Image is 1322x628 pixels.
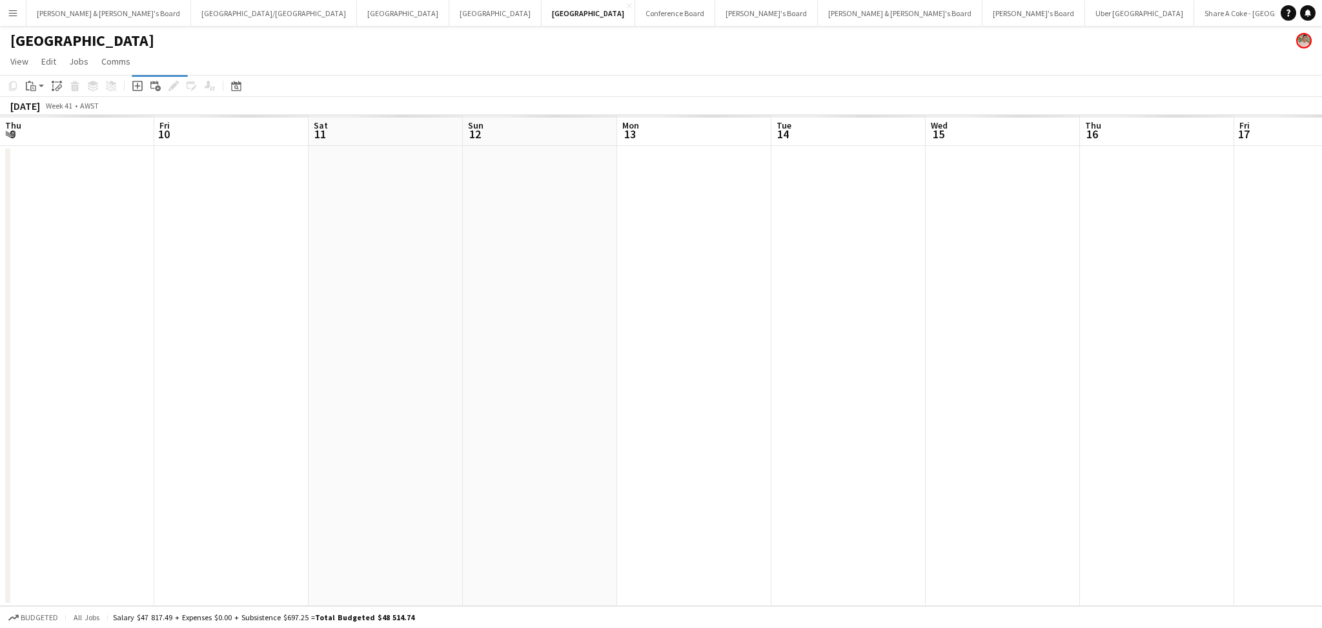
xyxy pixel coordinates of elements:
[71,612,102,622] span: All jobs
[191,1,357,26] button: [GEOGRAPHIC_DATA]/[GEOGRAPHIC_DATA]
[357,1,449,26] button: [GEOGRAPHIC_DATA]
[818,1,982,26] button: [PERSON_NAME] & [PERSON_NAME]'s Board
[542,1,635,26] button: [GEOGRAPHIC_DATA]
[635,1,715,26] button: Conference Board
[21,613,58,622] span: Budgeted
[26,1,191,26] button: [PERSON_NAME] & [PERSON_NAME]'s Board
[1085,1,1194,26] button: Uber [GEOGRAPHIC_DATA]
[982,1,1085,26] button: [PERSON_NAME]'s Board
[315,612,414,622] span: Total Budgeted $48 514.74
[1296,33,1312,48] app-user-avatar: Arrence Torres
[113,612,414,622] div: Salary $47 817.49 + Expenses $0.00 + Subsistence $697.25 =
[6,611,60,625] button: Budgeted
[715,1,818,26] button: [PERSON_NAME]'s Board
[449,1,542,26] button: [GEOGRAPHIC_DATA]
